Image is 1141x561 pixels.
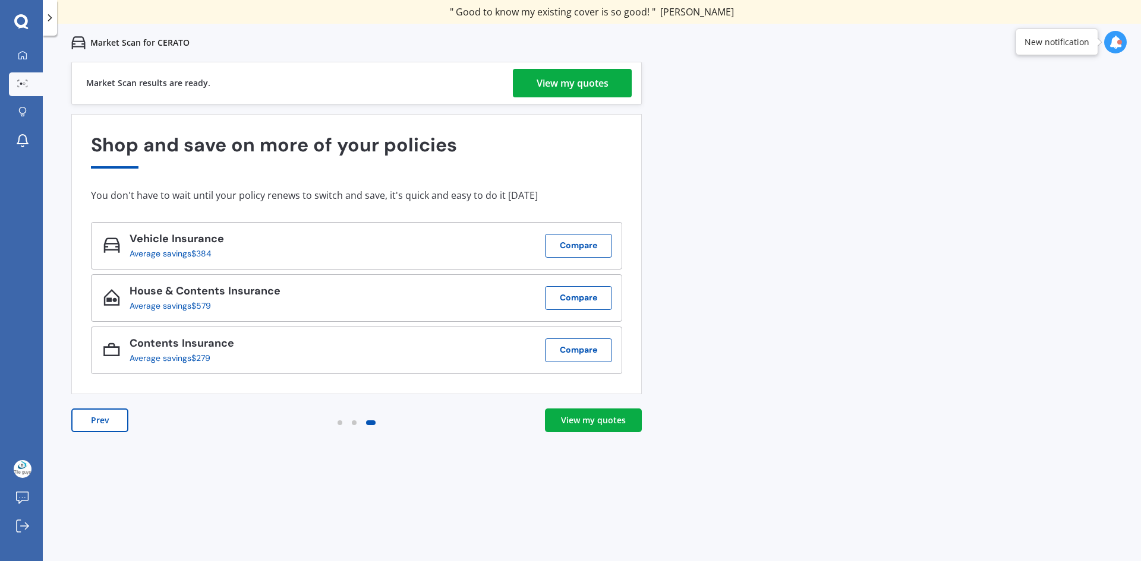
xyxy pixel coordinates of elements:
[130,249,215,258] div: Average savings $384
[545,338,612,362] button: Compare
[545,286,612,310] button: Compare
[1025,36,1089,48] div: New notification
[14,460,31,478] img: a4325d1ed252da9484c63db83c50187a
[130,337,234,353] div: Contents
[545,234,612,258] button: Compare
[169,232,224,246] span: Insurance
[130,301,271,310] div: Average savings $579
[179,336,234,350] span: Insurance
[71,36,86,50] img: car.f15378c7a67c060ca3f3.svg
[103,289,120,306] img: House & Contents_icon
[90,37,190,49] p: Market Scan for CERATO
[561,414,626,426] div: View my quotes
[130,285,280,301] div: House & Contents
[91,189,622,201] div: You don't have to wait until your policy renews to switch and save, it's quick and easy to do it ...
[103,341,120,358] img: Contents_icon
[513,69,632,97] a: View my quotes
[537,69,609,97] div: View my quotes
[103,237,120,253] img: Vehicle_icon
[225,284,280,298] span: Insurance
[91,134,622,168] div: Shop and save on more of your policies
[545,408,642,432] a: View my quotes
[86,62,210,104] div: Market Scan results are ready.
[71,408,128,432] button: Prev
[130,353,225,363] div: Average savings $279
[130,233,224,249] div: Vehicle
